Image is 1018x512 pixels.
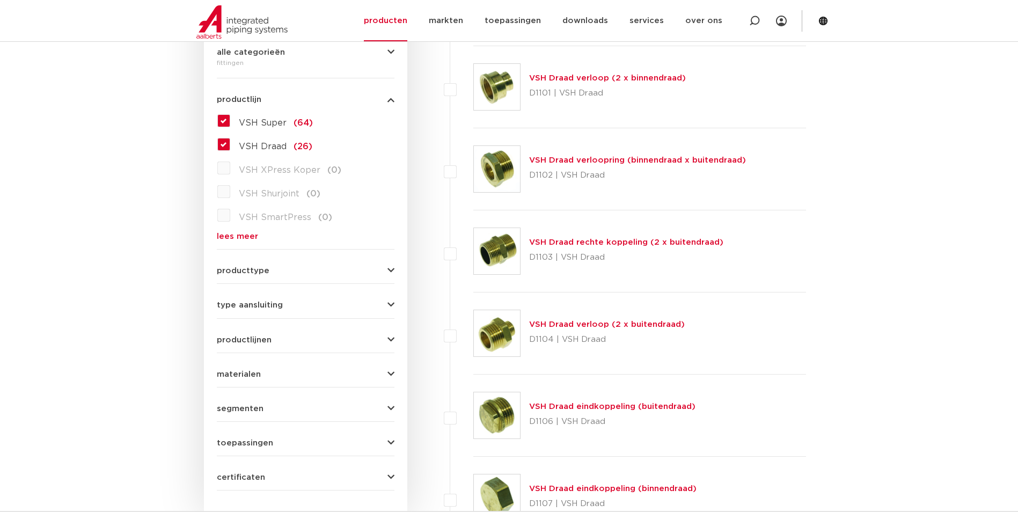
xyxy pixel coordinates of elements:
[217,336,394,344] button: productlijnen
[294,119,313,127] span: (64)
[217,473,265,481] span: certificaten
[217,301,283,309] span: type aansluiting
[529,413,695,430] p: D1106 | VSH Draad
[318,213,332,222] span: (0)
[529,167,746,184] p: D1102 | VSH Draad
[217,405,263,413] span: segmenten
[217,336,272,344] span: productlijnen
[529,85,686,102] p: D1101 | VSH Draad
[217,370,394,378] button: materialen
[217,96,394,104] button: productlijn
[217,439,273,447] span: toepassingen
[217,232,394,240] a: lees meer
[217,370,261,378] span: materialen
[474,146,520,192] img: Thumbnail for VSH Draad verloopring (binnendraad x buitendraad)
[529,74,686,82] a: VSH Draad verloop (2 x binnendraad)
[217,439,394,447] button: toepassingen
[217,48,394,56] button: alle categorieën
[529,156,746,164] a: VSH Draad verloopring (binnendraad x buitendraad)
[217,267,269,275] span: producttype
[217,48,285,56] span: alle categorieën
[217,267,394,275] button: producttype
[529,485,697,493] a: VSH Draad eindkoppeling (binnendraad)
[529,238,723,246] a: VSH Draad rechte koppeling (2 x buitendraad)
[306,189,320,198] span: (0)
[529,320,685,328] a: VSH Draad verloop (2 x buitendraad)
[529,249,723,266] p: D1103 | VSH Draad
[217,96,261,104] span: productlijn
[474,228,520,274] img: Thumbnail for VSH Draad rechte koppeling (2 x buitendraad)
[217,301,394,309] button: type aansluiting
[239,166,320,174] span: VSH XPress Koper
[529,331,685,348] p: D1104 | VSH Draad
[529,403,695,411] a: VSH Draad eindkoppeling (buitendraad)
[239,142,287,151] span: VSH Draad
[217,473,394,481] button: certificaten
[239,189,299,198] span: VSH Shurjoint
[474,64,520,110] img: Thumbnail for VSH Draad verloop (2 x binnendraad)
[217,405,394,413] button: segmenten
[327,166,341,174] span: (0)
[474,310,520,356] img: Thumbnail for VSH Draad verloop (2 x buitendraad)
[294,142,312,151] span: (26)
[239,213,311,222] span: VSH SmartPress
[474,392,520,438] img: Thumbnail for VSH Draad eindkoppeling (buitendraad)
[217,56,394,69] div: fittingen
[239,119,287,127] span: VSH Super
